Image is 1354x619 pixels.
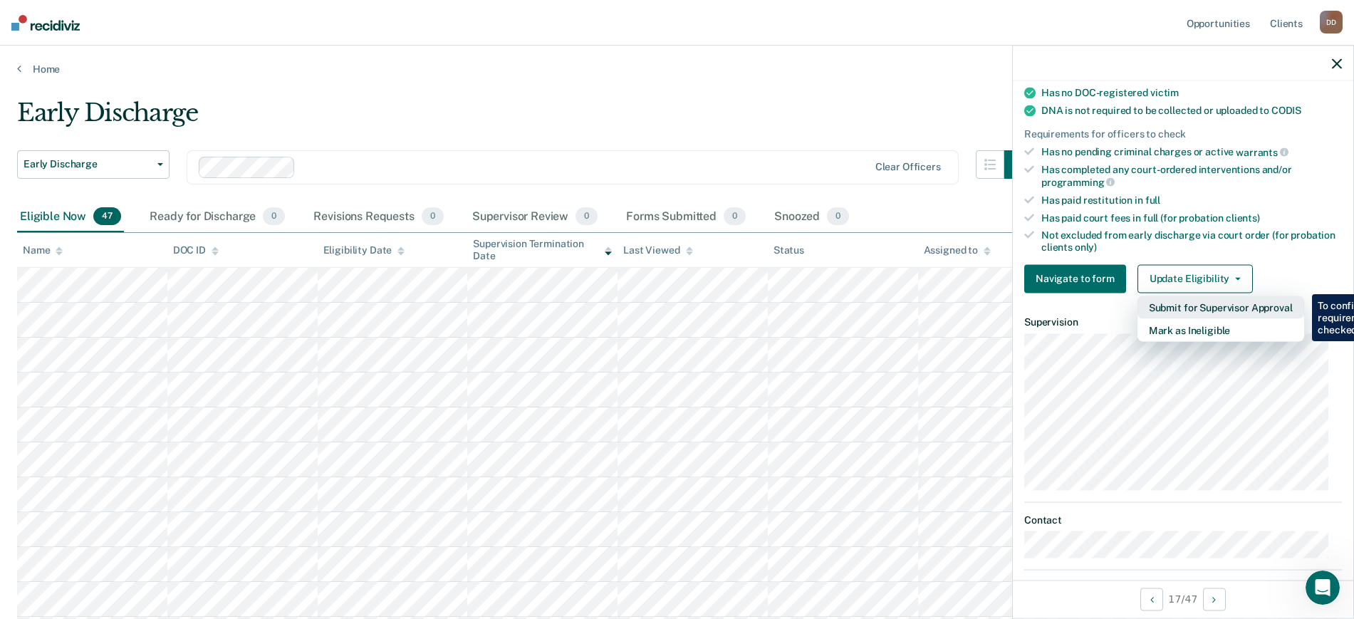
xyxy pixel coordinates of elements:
div: Assigned to [924,244,991,256]
div: Requirements for officers to check [1024,128,1342,140]
span: victim [1150,86,1179,98]
div: Forms Submitted [623,202,749,233]
span: full [1145,194,1160,205]
div: Last Viewed [623,244,692,256]
a: Navigate to form link [1024,264,1132,293]
span: CODIS [1271,104,1301,115]
button: Mark as Ineligible [1137,318,1304,341]
span: 0 [827,207,849,226]
button: Previous Opportunity [1140,588,1163,610]
div: Has paid court fees in full (for probation [1041,212,1342,224]
div: Not excluded from early discharge via court order (for probation clients [1041,229,1342,254]
div: Has paid restitution in [1041,194,1342,206]
div: Name [23,244,63,256]
span: warrants [1236,146,1288,157]
span: programming [1041,176,1115,187]
div: Status [774,244,804,256]
div: Revisions Requests [311,202,446,233]
div: Supervisor Review [469,202,601,233]
span: Early Discharge [24,158,152,170]
img: Recidiviz [11,15,80,31]
div: Snoozed [771,202,852,233]
div: Clear officers [875,161,941,173]
div: DOC ID [173,244,219,256]
button: Update Eligibility [1137,264,1253,293]
div: D D [1320,11,1343,33]
div: 17 / 47 [1013,580,1353,618]
span: 0 [263,207,285,226]
span: 0 [422,207,444,226]
button: Next Opportunity [1203,588,1226,610]
span: only) [1075,241,1097,253]
dt: Supervision [1024,316,1342,328]
div: Has no pending criminal charges or active [1041,145,1342,158]
div: Eligible Now [17,202,124,233]
div: Eligibility Date [323,244,405,256]
iframe: Intercom live chat [1306,571,1340,605]
button: Navigate to form [1024,264,1126,293]
div: Has no DOC-registered [1041,86,1342,98]
a: Home [17,63,1337,76]
span: 0 [576,207,598,226]
div: Supervision Termination Date [473,238,612,262]
div: Has completed any court-ordered interventions and/or [1041,164,1342,188]
div: Ready for Discharge [147,202,288,233]
button: Submit for Supervisor Approval [1137,296,1304,318]
dt: Contact [1024,514,1342,526]
span: 0 [724,207,746,226]
span: 47 [93,207,121,226]
div: DNA is not required to be collected or uploaded to [1041,104,1342,116]
span: clients) [1226,212,1260,223]
div: Early Discharge [17,98,1033,139]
